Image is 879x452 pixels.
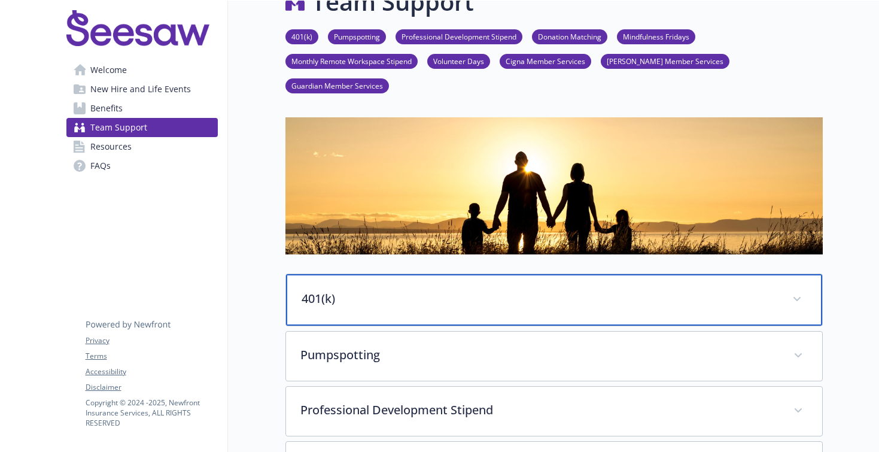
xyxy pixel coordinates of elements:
[86,335,217,346] a: Privacy
[300,401,779,419] p: Professional Development Stipend
[90,80,191,99] span: New Hire and Life Events
[66,80,218,99] a: New Hire and Life Events
[86,351,217,362] a: Terms
[66,60,218,80] a: Welcome
[86,382,217,393] a: Disclaimer
[427,55,490,66] a: Volunteer Days
[90,99,123,118] span: Benefits
[300,346,779,364] p: Pumpspotting
[90,137,132,156] span: Resources
[66,156,218,175] a: FAQs
[285,117,823,254] img: team support page banner
[66,137,218,156] a: Resources
[86,366,217,377] a: Accessibility
[302,290,778,308] p: 401(k)
[285,31,318,42] a: 401(k)
[601,55,729,66] a: [PERSON_NAME] Member Services
[286,387,822,436] div: Professional Development Stipend
[66,118,218,137] a: Team Support
[532,31,607,42] a: Donation Matching
[617,31,695,42] a: Mindfulness Fridays
[66,99,218,118] a: Benefits
[285,55,418,66] a: Monthly Remote Workspace Stipend
[396,31,522,42] a: Professional Development Stipend
[286,332,822,381] div: Pumpspotting
[86,398,217,428] p: Copyright © 2024 - 2025 , Newfront Insurance Services, ALL RIGHTS RESERVED
[285,80,389,91] a: Guardian Member Services
[286,274,822,326] div: 401(k)
[500,55,591,66] a: Cigna Member Services
[90,60,127,80] span: Welcome
[328,31,386,42] a: Pumpspotting
[90,118,147,137] span: Team Support
[90,156,111,175] span: FAQs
